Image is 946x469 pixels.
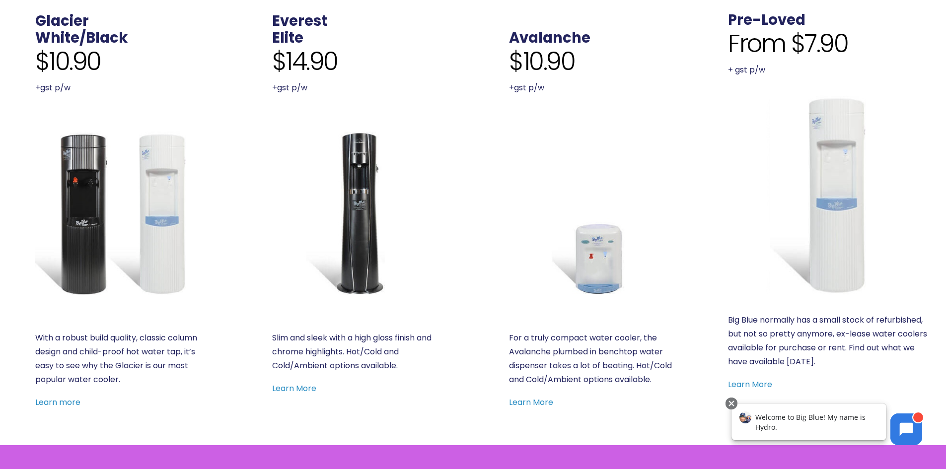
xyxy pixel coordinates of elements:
a: Pre-Loved [728,10,805,30]
p: For a truly compact water cooler, the Avalanche plumbed in benchtop water dispenser takes a lot o... [509,331,674,387]
a: Avalanche [509,131,674,295]
span: . [509,11,513,31]
p: Big Blue normally has a small stock of refurbished, but not so pretty anymore, ex-lease water coo... [728,313,929,369]
a: Avalanche [509,28,590,48]
a: Learn More [728,379,772,390]
p: +gst p/w [272,81,437,95]
span: $10.90 [35,47,101,76]
span: $14.90 [272,47,338,76]
p: Slim and sleek with a high gloss finish and chrome highlights. Hot/Cold and Cold/Ambient options ... [272,331,437,373]
a: Learn more [35,397,80,408]
img: Avatar [18,16,30,28]
iframe: Chatbot [721,396,932,455]
p: + gst p/w [728,63,929,77]
a: Glacier White or Black [35,131,200,295]
p: With a robust build quality, classic column design and child-proof hot water tap, it’s easy to se... [35,331,200,387]
span: Welcome to Big Blue! My name is Hydro. [34,17,145,36]
a: Glacier [35,11,89,31]
a: Learn More [272,383,316,394]
a: Everest [272,11,327,31]
p: +gst p/w [509,81,674,95]
a: Refurbished [728,95,929,295]
p: +gst p/w [35,81,200,95]
a: White/Black [35,28,128,48]
a: Learn More [509,397,553,408]
a: Elite [272,28,303,48]
span: From $7.90 [728,29,848,59]
span: $10.90 [509,47,575,76]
